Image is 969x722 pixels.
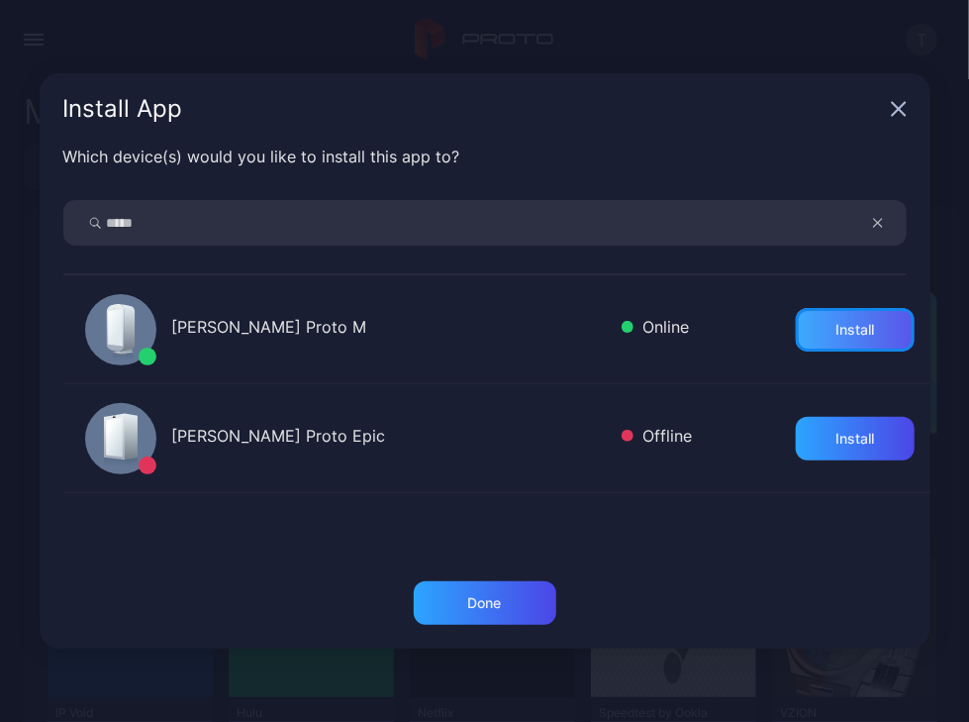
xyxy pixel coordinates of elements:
div: Install [835,431,874,447]
div: Install App [63,97,883,121]
div: Online [622,315,690,344]
div: Offline [622,424,693,453]
div: [PERSON_NAME] Proto M [172,315,606,344]
button: Install [796,417,915,461]
div: [PERSON_NAME] Proto Epic [172,424,606,453]
button: Done [414,581,556,625]
div: Done [468,595,502,611]
div: Which device(s) would you like to install this app to? [63,145,907,168]
button: Install [796,308,915,352]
